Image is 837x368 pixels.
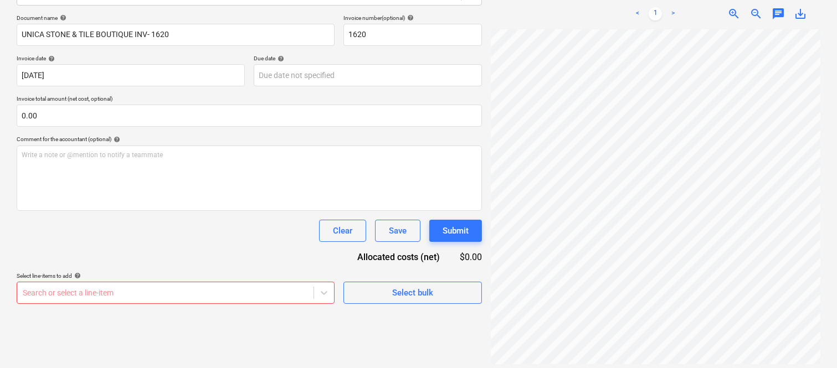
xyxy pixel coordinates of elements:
p: Invoice total amount (net cost, optional) [17,95,482,105]
div: Select bulk [392,286,433,300]
iframe: Chat Widget [782,315,837,368]
a: Page 1 is your current page [649,7,662,20]
input: Due date not specified [254,64,482,86]
span: help [111,136,120,143]
button: Submit [429,220,482,242]
button: Clear [319,220,366,242]
span: save_alt [794,7,807,20]
div: Clear [333,224,352,238]
input: Invoice date not specified [17,64,245,86]
div: Select line-items to add [17,272,335,279]
span: zoom_out [749,7,763,20]
span: help [72,272,81,279]
div: Comment for the accountant (optional) [17,136,482,143]
div: Document name [17,14,335,22]
div: Submit [443,224,469,238]
span: zoom_in [727,7,741,20]
input: Invoice number [343,24,482,46]
a: Previous page [631,7,644,20]
button: Save [375,220,420,242]
div: Save [389,224,407,238]
div: $0.00 [458,251,482,263]
div: Allocated costs (net) [338,251,458,263]
span: help [58,14,66,21]
input: Document name [17,24,335,46]
span: chat [772,7,785,20]
input: Invoice total amount (net cost, optional) [17,105,482,127]
div: Invoice date [17,55,245,62]
div: Invoice number (optional) [343,14,482,22]
a: Next page [666,7,680,20]
button: Select bulk [343,282,482,304]
div: Due date [254,55,482,62]
span: help [405,14,414,21]
span: help [275,55,284,62]
span: help [46,55,55,62]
